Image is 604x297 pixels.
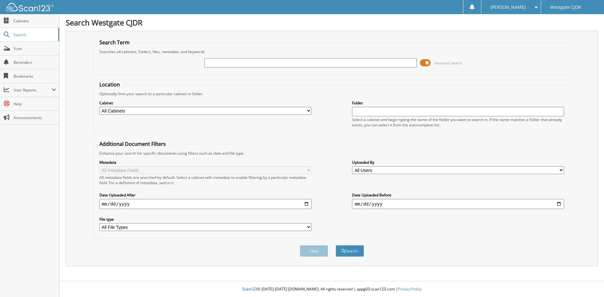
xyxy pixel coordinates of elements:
span: Advanced Search [434,61,462,65]
label: File type [99,217,311,222]
span: Reminders [14,60,56,65]
legend: Additional Document Filters [96,140,169,147]
span: Search [14,32,55,37]
label: Metadata [99,160,311,165]
div: All metadata fields are searched by default. Select a cabinet with metadata to enable filtering b... [99,175,311,185]
button: Search [336,245,364,257]
a: here [165,180,174,185]
img: scan123-logo-white.svg [6,3,53,11]
button: Clear [300,245,328,257]
label: Date Uploaded After [99,192,311,198]
input: start [99,199,311,209]
h1: Search Westgate CJDR [66,17,598,28]
span: Cabinets [14,18,56,24]
span: User Reports [14,87,52,93]
span: Bookmarks [14,74,56,79]
div: © [DATE]-[DATE] [DOMAIN_NAME]. All rights reserved | appg03-scan123-com | [59,282,604,297]
span: Announcements [14,115,56,120]
legend: Location [96,81,123,88]
div: Searches all cabinets, folders, files, metadata, and keywords [96,49,568,54]
label: Cabinet [99,100,311,106]
span: Scan123 [242,286,257,292]
span: Scan [14,46,56,51]
span: [PERSON_NAME] [490,5,526,9]
div: Enhance your search for specific documents using filters such as date and file type. [96,151,568,156]
span: Help [14,101,56,107]
a: Privacy Policy [398,286,422,292]
legend: Search Term [96,39,133,46]
label: Folder [352,100,564,106]
input: end [352,199,564,209]
div: Optionally limit your search to a particular cabinet or folder [96,91,568,96]
label: Uploaded By [352,160,564,165]
div: Select a cabinet and begin typing the name of the folder you want to search in. If the name match... [352,117,564,128]
span: Westgate CJDR [550,5,581,9]
label: Date Uploaded Before [352,192,564,198]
